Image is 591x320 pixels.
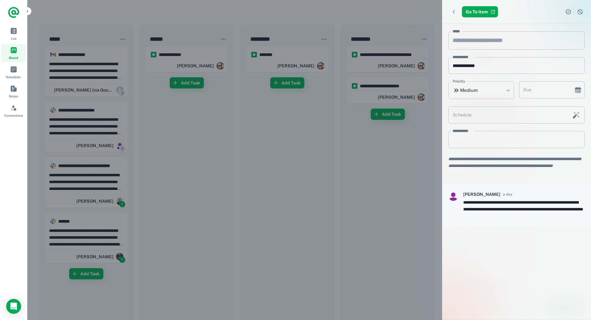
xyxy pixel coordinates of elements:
[1,102,26,120] a: Connections
[9,55,18,60] span: Board
[11,36,16,41] span: List
[463,191,500,198] h6: [PERSON_NAME]
[571,110,581,120] button: Schedule this task with AI
[442,24,591,320] div: scrollable content
[7,6,20,19] a: Logo
[503,192,512,197] span: a day
[453,79,465,84] label: Priority
[1,25,26,43] a: List
[448,81,514,99] div: Medium
[6,299,21,314] div: Open Intercom Messenger
[1,83,26,101] a: Notes
[1,44,26,62] a: Board
[572,84,584,96] button: Choose date
[575,7,585,16] button: Dismiss task
[6,74,21,79] span: Scheduler
[448,191,458,201] img: fab34dce6c9fda66dc4500fc6b4d3cc3.jpg
[448,6,459,17] button: Back
[4,113,23,118] span: Connections
[564,7,573,16] button: Complete task
[462,6,498,17] a: Go To Item
[9,94,18,99] span: Notes
[1,63,26,81] a: Scheduler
